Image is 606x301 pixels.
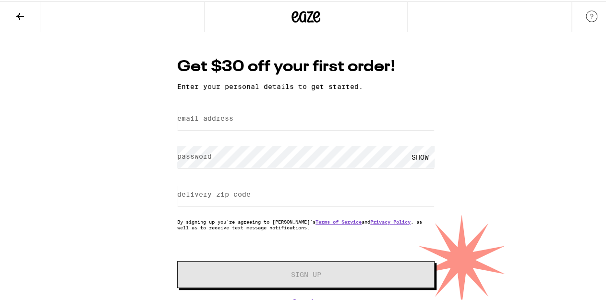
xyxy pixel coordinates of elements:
[177,151,212,159] label: password
[6,7,69,14] span: Hi. Need any help?
[177,107,435,128] input: email address
[177,260,435,287] button: Sign Up
[177,183,435,204] input: delivery zip code
[177,55,435,76] h1: Get $30 off your first order!
[315,217,362,223] a: Terms of Service
[177,217,435,229] p: By signing up you're agreeing to [PERSON_NAME]'s and , as well as to receive text message notific...
[406,145,435,166] div: SHOW
[177,81,435,89] p: Enter your personal details to get started.
[177,189,251,197] label: delivery zip code
[177,113,233,121] label: email address
[291,270,321,276] span: Sign Up
[370,217,411,223] a: Privacy Policy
